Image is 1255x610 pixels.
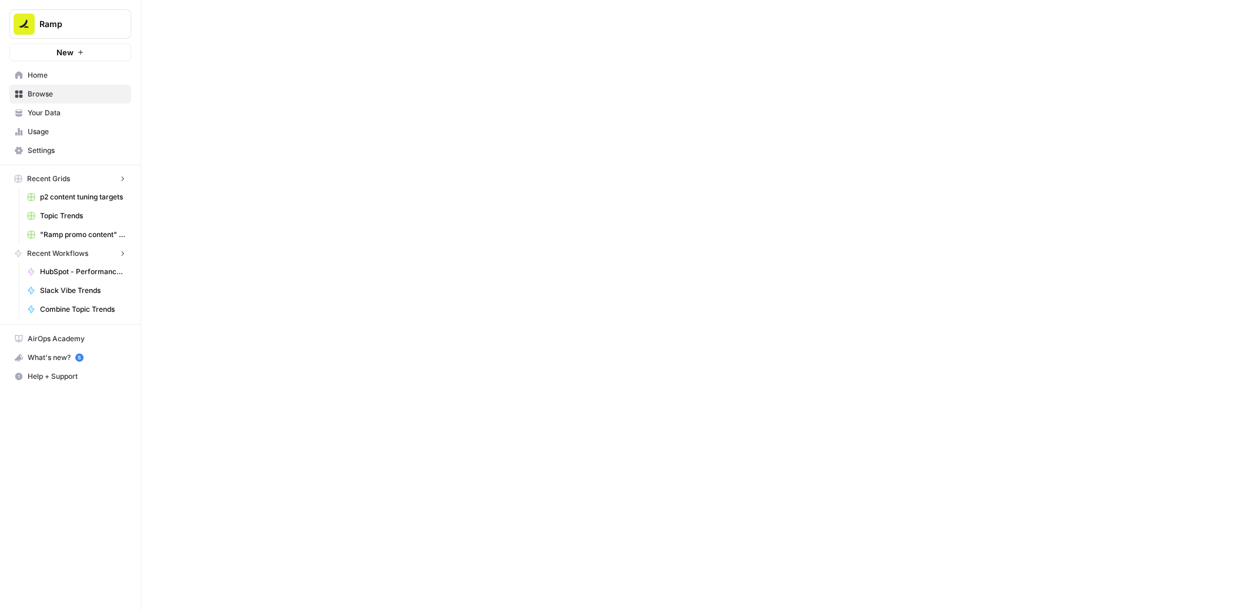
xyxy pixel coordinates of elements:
a: Usage [9,122,131,141]
span: New [56,46,74,58]
a: HubSpot - Performance Tiering [22,262,131,281]
a: AirOps Academy [9,329,131,348]
button: Workspace: Ramp [9,9,131,39]
button: Help + Support [9,367,131,386]
div: What's new? [10,349,131,366]
a: Combine Topic Trends [22,300,131,319]
span: p2 content tuning targets [40,192,126,202]
span: Settings [28,145,126,156]
img: Ramp Logo [14,14,35,35]
span: Browse [28,89,126,99]
span: Combine Topic Trends [40,304,126,315]
button: What's new? 5 [9,348,131,367]
span: Recent Grids [27,174,70,184]
span: Your Data [28,108,126,118]
span: Help + Support [28,371,126,382]
button: Recent Workflows [9,245,131,262]
span: HubSpot - Performance Tiering [40,266,126,277]
a: Home [9,66,131,85]
span: Home [28,70,126,81]
a: 5 [75,354,84,362]
span: Topic Trends [40,211,126,221]
a: Browse [9,85,131,104]
span: AirOps Academy [28,334,126,344]
a: "Ramp promo content" generator -> Publish Sanity updates [22,225,131,244]
span: Recent Workflows [27,248,88,259]
span: Slack Vibe Trends [40,285,126,296]
button: Recent Grids [9,170,131,188]
span: Usage [28,126,126,137]
span: "Ramp promo content" generator -> Publish Sanity updates [40,229,126,240]
a: Settings [9,141,131,160]
a: p2 content tuning targets [22,188,131,206]
span: Ramp [39,18,111,30]
button: New [9,44,131,61]
a: Slack Vibe Trends [22,281,131,300]
text: 5 [78,355,81,361]
a: Topic Trends [22,206,131,225]
a: Your Data [9,104,131,122]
